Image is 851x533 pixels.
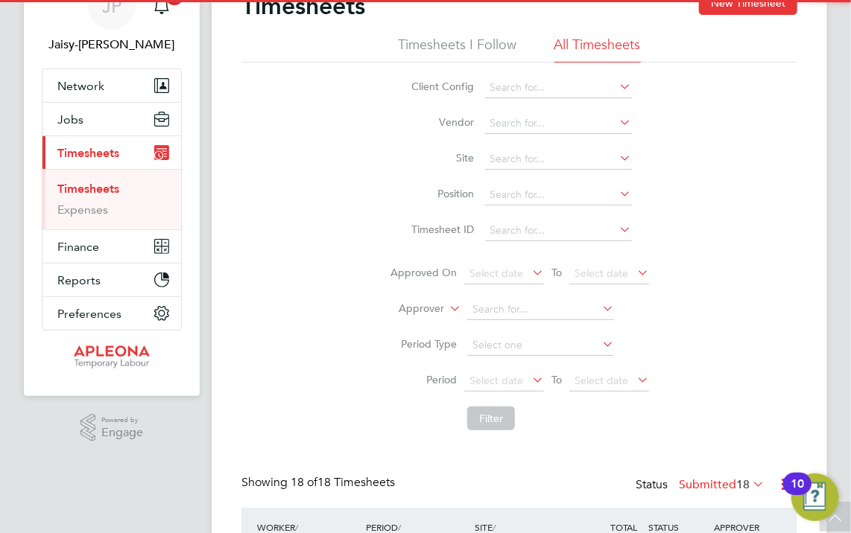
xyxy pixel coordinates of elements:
span: 18 Timesheets [291,475,395,490]
span: 18 of [291,475,317,490]
button: Finance [42,230,181,263]
span: TOTAL [611,521,638,533]
button: Network [42,69,181,102]
span: Powered by [101,414,143,427]
span: / [398,521,401,533]
span: 18 [736,477,750,492]
span: / [493,521,496,533]
label: Period Type [390,337,457,351]
label: Site [408,151,475,165]
label: Position [408,187,475,200]
label: Submitted [679,477,765,492]
input: Search for... [485,149,632,170]
input: Select one [467,335,614,356]
input: Search for... [485,77,632,98]
span: Network [57,79,104,93]
label: Vendor [408,115,475,129]
input: Search for... [467,299,614,320]
img: apleona-logo-retina.png [74,345,150,369]
div: Showing [241,475,398,491]
button: Reports [42,264,181,296]
a: Timesheets [57,182,119,196]
span: Reports [57,273,101,287]
span: Jobs [57,112,83,127]
span: Timesheets [57,146,119,160]
span: Finance [57,240,99,254]
label: Timesheet ID [408,223,475,236]
label: Approved On [390,266,457,279]
li: Timesheets I Follow [399,36,517,63]
label: Period [390,373,457,386]
span: Jaisy-Carol Pires [42,36,182,54]
button: Open Resource Center, 10 new notifications [791,473,839,521]
input: Search for... [485,113,632,134]
a: Go to home page [42,345,182,369]
button: Timesheets [42,136,181,169]
li: All Timesheets [554,36,641,63]
span: Select date [469,374,523,387]
a: Expenses [57,202,108,217]
div: 10 [791,484,804,503]
div: Timesheets [42,169,181,229]
span: Engage [101,427,143,439]
label: Client Config [408,80,475,93]
span: Select date [575,374,628,387]
div: Status [636,475,768,496]
span: / [295,521,298,533]
button: Filter [467,406,515,430]
button: Preferences [42,297,181,330]
label: Approver [377,301,444,316]
span: To [547,370,566,389]
span: Preferences [57,307,121,321]
a: Powered byEngage [80,414,144,442]
button: Jobs [42,103,181,135]
span: Select date [469,266,523,280]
